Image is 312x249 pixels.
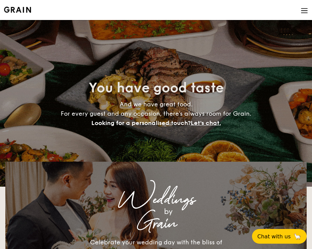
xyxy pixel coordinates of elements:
img: Grain [4,7,31,13]
img: icon-hamburger-menu.db5d7e83.svg [301,7,308,14]
div: by [53,206,284,218]
a: Logotype [4,7,31,13]
div: Weddings [28,194,284,206]
div: Grain [28,218,284,230]
span: Let's chat. [191,119,221,127]
span: 🦙 [293,233,301,240]
span: Chat with us [257,233,291,240]
div: Loading menus magically... [5,155,307,162]
button: Chat with us🦙 [252,229,307,244]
